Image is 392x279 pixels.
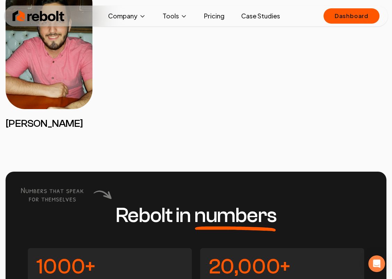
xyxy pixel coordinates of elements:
h4: 20,000+ [209,256,356,277]
a: Pricing [198,9,230,23]
img: Rebolt Logo [13,9,65,23]
button: Tools [157,9,193,23]
a: Case Studies [236,9,286,23]
div: Open Intercom Messenger [368,255,385,272]
a: Dashboard [324,8,379,24]
h3: Rebolt in [116,205,277,226]
button: Company [103,9,152,23]
h4: 1000+ [36,256,183,277]
h3: [PERSON_NAME] [6,117,92,130]
span: numbers [194,205,277,226]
